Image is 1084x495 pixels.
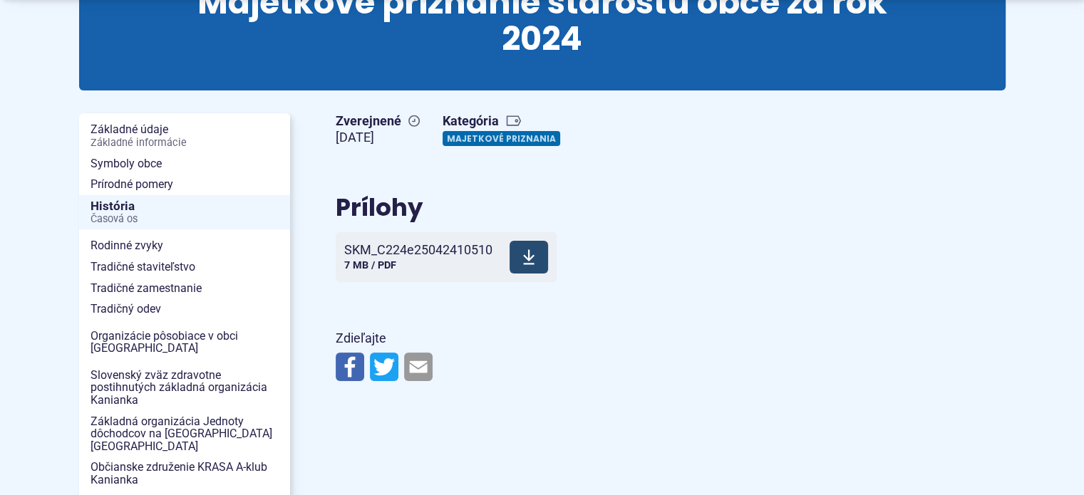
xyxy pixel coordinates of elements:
img: Zdieľať na Facebooku [336,353,364,381]
a: Tradičný odev [79,298,290,320]
a: Základné údajeZákladné informácie [79,119,290,152]
a: Prírodné pomery [79,174,290,195]
span: Základná organizácia Jednoty dôchodcov na [GEOGRAPHIC_DATA] [GEOGRAPHIC_DATA] [91,411,279,457]
span: Zverejnené [336,113,420,130]
img: Zdieľať e-mailom [404,353,433,381]
span: História [91,195,279,230]
span: SKM_C224e25042410510 [344,243,492,257]
a: Tradičné staviteľstvo [79,256,290,278]
span: Kategória [443,113,566,130]
span: Tradičné staviteľstvo [91,256,279,278]
a: SKM_C224e25042410510 7 MB / PDF [336,232,557,282]
span: Prírodné pomery [91,174,279,195]
a: Základná organizácia Jednoty dôchodcov na [GEOGRAPHIC_DATA] [GEOGRAPHIC_DATA] [79,411,290,457]
span: Rodinné zvyky [91,235,279,256]
a: Rodinné zvyky [79,235,290,256]
a: Občianske združenie KRASA A-klub Kanianka [79,457,290,490]
span: Tradičné zamestnanie [91,278,279,299]
span: Tradičný odev [91,298,279,320]
a: HistóriaČasová os [79,195,290,230]
span: Časová os [91,214,279,225]
span: Symboly obce [91,153,279,174]
h2: Prílohy [336,194,842,221]
a: Majetkové priznania [443,131,560,146]
span: Slovenský zväz zdravotne postihnutých základná organizácia Kanianka [91,365,279,411]
span: 7 MB / PDF [344,259,396,271]
a: Organizácie pôsobiace v obci [GEOGRAPHIC_DATA] [79,325,290,359]
a: Symboly obce [79,153,290,174]
span: Občianske združenie KRASA A-klub Kanianka [91,457,279,490]
img: Zdieľať na Twitteri [370,353,398,381]
a: Slovenský zväz zdravotne postihnutých základná organizácia Kanianka [79,365,290,411]
span: Organizácie pôsobiace v obci [GEOGRAPHIC_DATA] [91,325,279,359]
span: Základné údaje [91,119,279,152]
a: Tradičné zamestnanie [79,278,290,299]
span: Základné informácie [91,137,279,149]
figcaption: [DATE] [336,130,420,146]
p: Zdieľajte [336,328,842,350]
